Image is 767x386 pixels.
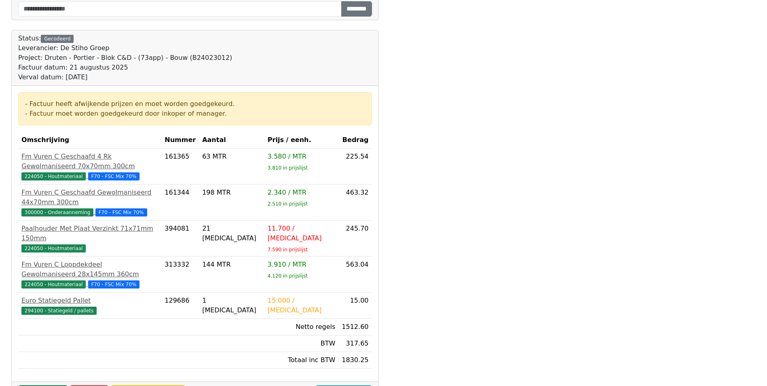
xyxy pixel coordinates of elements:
[41,35,74,43] div: Gecodeerd
[21,208,93,216] span: 300000 - Onderaanneming
[202,296,261,315] div: 1 [MEDICAL_DATA]
[338,352,372,369] td: 1830.25
[21,260,158,279] div: Fm Vuren C Loopdekdeel Gewolmaniseerd 28x145mm 360cm
[338,221,372,257] td: 245.70
[21,280,86,288] span: 224050 - Houtmateriaal
[268,273,308,279] sub: 4.120 in prijslijst
[21,188,158,217] a: Fm Vuren C Geschaafd Gewolmaniseerd 44x70mm 300cm300000 - Onderaanneming F70 - FSC Mix 70%
[21,152,158,181] a: Fm Vuren C Geschaafd 4 Rk Gewolmaniseerd 70x70mm 300cm224050 - Houtmateriaal F70 - FSC Mix 70%
[18,132,161,148] th: Omschrijving
[21,307,97,315] span: 294100 - Statiegeld / pallets
[268,247,308,252] sub: 7.590 in prijslijst
[18,43,232,53] div: Leverancier: De Stiho Groep
[25,99,365,109] div: - Factuur heeft afwijkende prijzen en moet worden goedgekeurd.
[268,188,335,197] div: 2.340 / MTR
[202,188,261,197] div: 198 MTR
[21,296,158,315] a: Euro Statiegeld Pallet294100 - Statiegeld / pallets
[338,335,372,352] td: 317.65
[21,296,158,305] div: Euro Statiegeld Pallet
[199,132,264,148] th: Aantal
[18,34,232,82] div: Status:
[161,185,199,221] td: 161344
[21,224,158,243] div: Paalhouder Met Plaat Verzinkt 71x71mm 150mm
[161,257,199,293] td: 313332
[338,293,372,319] td: 15.00
[338,319,372,335] td: 1512.60
[21,224,158,253] a: Paalhouder Met Plaat Verzinkt 71x71mm 150mm224050 - Houtmateriaal
[161,221,199,257] td: 394081
[18,63,232,72] div: Factuur datum: 21 augustus 2025
[95,208,147,216] span: F70 - FSC Mix 70%
[338,148,372,185] td: 225.54
[264,319,338,335] td: Netto regels
[18,72,232,82] div: Verval datum: [DATE]
[268,201,308,207] sub: 2.510 in prijslijst
[268,152,335,161] div: 3.580 / MTR
[88,280,140,288] span: F70 - FSC Mix 70%
[18,53,232,63] div: Project: Druten - Portier - Blok C&D - (73app) - Bouw (B24023012)
[264,335,338,352] td: BTW
[264,352,338,369] td: Totaal inc BTW
[202,152,261,161] div: 63 MTR
[161,293,199,319] td: 129686
[338,257,372,293] td: 563.04
[338,132,372,148] th: Bedrag
[88,172,140,180] span: F70 - FSC Mix 70%
[21,244,86,252] span: 224050 - Houtmateriaal
[25,109,365,119] div: - Factuur moet worden goedgekeurd door inkoper of manager.
[268,224,335,243] div: 11.700 / [MEDICAL_DATA]
[161,132,199,148] th: Nummer
[268,260,335,269] div: 3.910 / MTR
[268,296,335,315] div: 15.000 / [MEDICAL_DATA]
[21,188,158,207] div: Fm Vuren C Geschaafd Gewolmaniseerd 44x70mm 300cm
[161,148,199,185] td: 161365
[338,185,372,221] td: 463.32
[202,260,261,269] div: 144 MTR
[21,172,86,180] span: 224050 - Houtmateriaal
[268,165,308,171] sub: 3.810 in prijslijst
[264,132,338,148] th: Prijs / eenh.
[21,152,158,171] div: Fm Vuren C Geschaafd 4 Rk Gewolmaniseerd 70x70mm 300cm
[202,224,261,243] div: 21 [MEDICAL_DATA]
[21,260,158,289] a: Fm Vuren C Loopdekdeel Gewolmaniseerd 28x145mm 360cm224050 - Houtmateriaal F70 - FSC Mix 70%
